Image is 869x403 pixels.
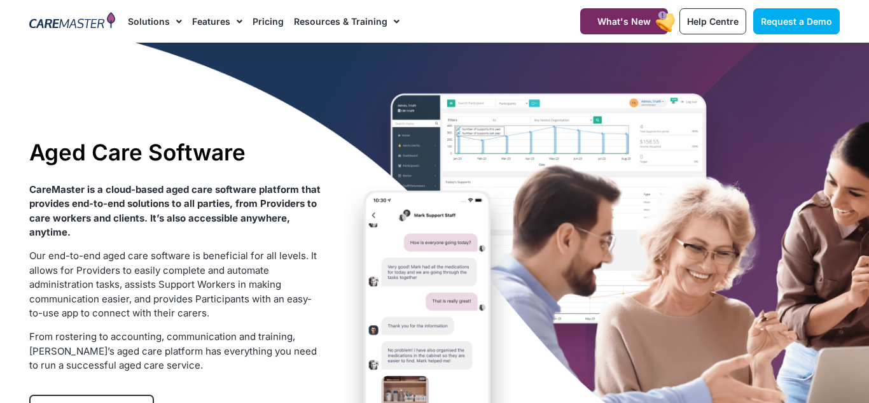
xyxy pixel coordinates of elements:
[753,8,840,34] a: Request a Demo
[679,8,746,34] a: Help Centre
[687,16,739,27] span: Help Centre
[29,183,321,239] strong: CareMaster is a cloud-based aged care software platform that provides end-to-end solutions to all...
[597,16,651,27] span: What's New
[29,12,115,31] img: CareMaster Logo
[29,330,317,371] span: From rostering to accounting, communication and training, [PERSON_NAME]’s aged care platform has ...
[29,139,321,166] h1: Aged Care Software
[580,8,668,34] a: What's New
[29,250,317,319] span: Our end-to-end aged care software is beneficial for all levels. It allows for Providers to easily...
[761,16,832,27] span: Request a Demo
